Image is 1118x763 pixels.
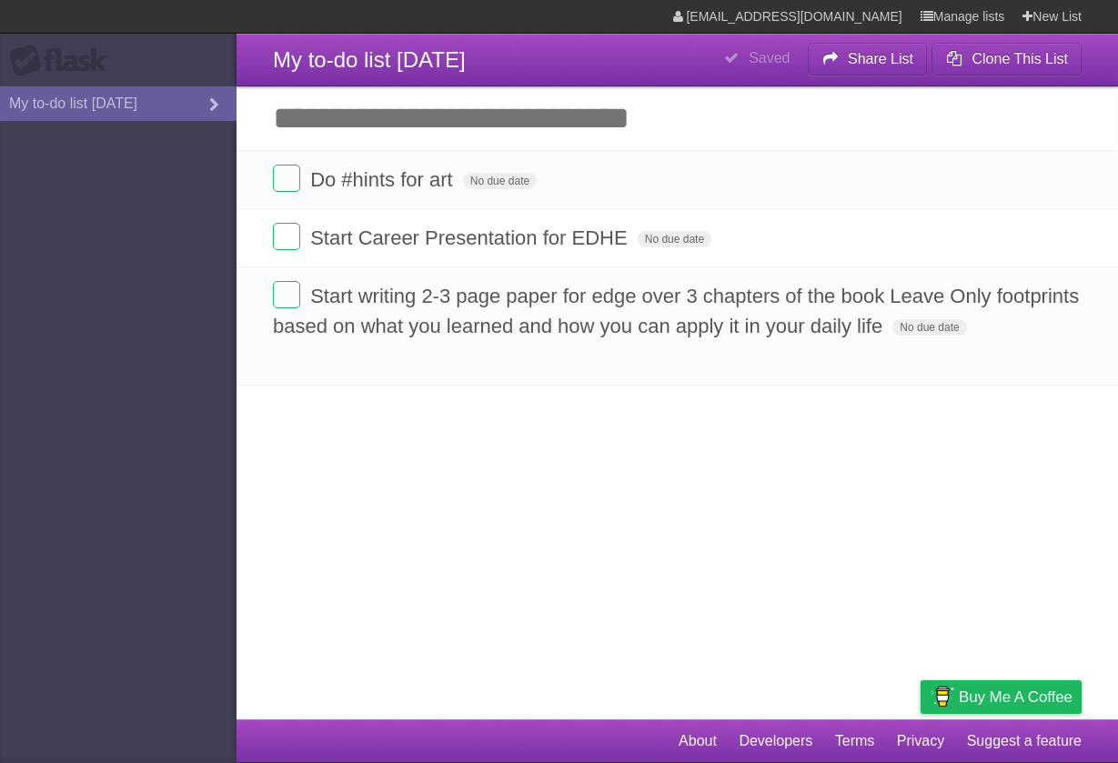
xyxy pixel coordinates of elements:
[972,51,1068,66] b: Clone This List
[967,724,1082,758] a: Suggest a feature
[273,165,300,192] label: Done
[463,173,537,189] span: No due date
[897,724,944,758] a: Privacy
[848,51,913,66] b: Share List
[273,281,300,308] label: Done
[921,680,1082,714] a: Buy me a coffee
[273,47,466,72] span: My to-do list [DATE]
[310,168,458,191] span: Do #hints for art
[892,319,966,336] span: No due date
[808,43,928,75] button: Share List
[739,724,812,758] a: Developers
[679,724,717,758] a: About
[273,285,1079,337] span: Start writing 2-3 page paper for edge over 3 chapters of the book Leave Only footprints based on ...
[638,231,711,247] span: No due date
[932,43,1082,75] button: Clone This List
[273,223,300,250] label: Done
[749,50,790,65] b: Saved
[310,226,631,249] span: Start Career Presentation for EDHE
[835,724,875,758] a: Terms
[930,681,954,712] img: Buy me a coffee
[9,45,118,77] div: Flask
[959,681,1073,713] span: Buy me a coffee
